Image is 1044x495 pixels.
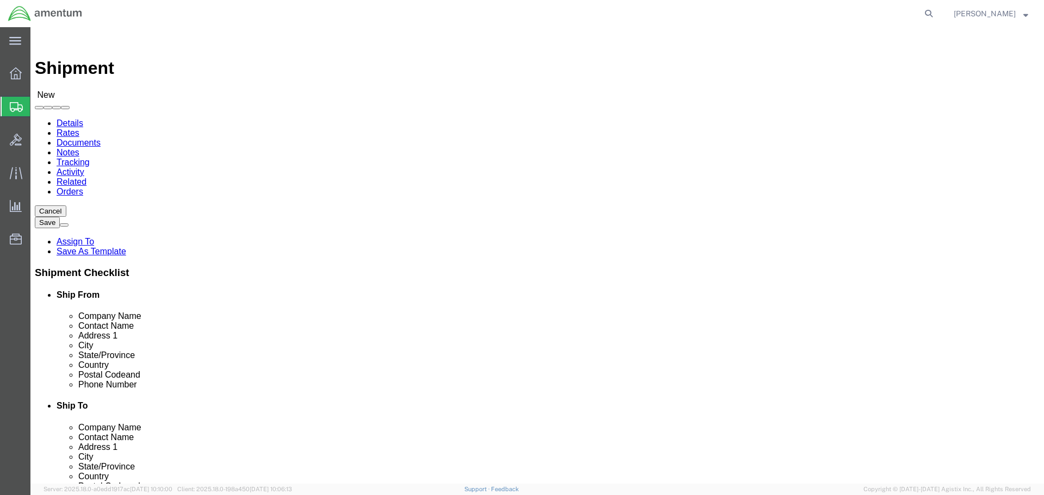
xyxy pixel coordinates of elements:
span: [DATE] 10:06:13 [250,486,292,492]
span: Client: 2025.18.0-198a450 [177,486,292,492]
button: [PERSON_NAME] [953,7,1029,20]
span: Copyright © [DATE]-[DATE] Agistix Inc., All Rights Reserved [863,485,1031,494]
span: Server: 2025.18.0-a0edd1917ac [43,486,172,492]
span: Robert Howard [954,8,1016,20]
a: Support [464,486,492,492]
a: Feedback [491,486,519,492]
iframe: FS Legacy Container [30,27,1044,484]
img: logo [8,5,83,22]
span: [DATE] 10:10:00 [130,486,172,492]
